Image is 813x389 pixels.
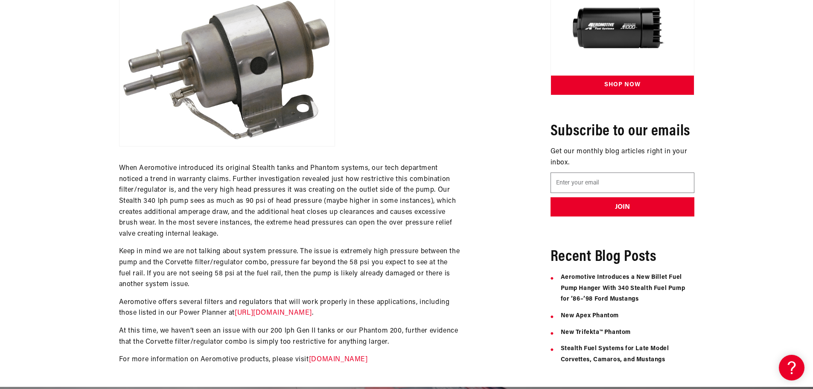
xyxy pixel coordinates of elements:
[561,313,619,319] a: New Apex Phantom
[119,246,460,290] p: Keep in mind we are not talking about system pressure. The issue is extremely high pressure betwe...
[551,147,694,169] p: Get our monthly blog articles right in your inbox.
[309,356,368,363] a: [DOMAIN_NAME]
[119,163,460,240] p: When Aeromotive introduced its original Stealth tanks and Phantom systems, our tech department no...
[119,326,460,348] p: At this time, we haven’t seen an issue with our 200 lph Gen II tanks or our Phantom 200, further ...
[551,76,694,95] a: Shop Now
[119,354,460,366] p: For more information on Aeromotive products, please visit
[235,310,312,316] a: [URL][DOMAIN_NAME]
[551,198,694,217] button: JOIN
[561,346,669,363] a: Stealth Fuel Systems for Late Model Corvettes, Camaros, and Mustangs
[551,121,694,142] h5: Subscribe to our emails
[561,329,631,336] a: New Trifekta™ Phantom
[551,246,694,268] h5: Recent Blog Posts
[561,275,685,303] a: Aeromotive Introduces a New Billet Fuel Pump Hanger With 340 Stealth Fuel Pump for ’86–’98 Ford M...
[551,173,694,193] input: Enter your email
[119,297,460,319] p: Aeromotive offers several filters and regulators that will work properly in these applications, i...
